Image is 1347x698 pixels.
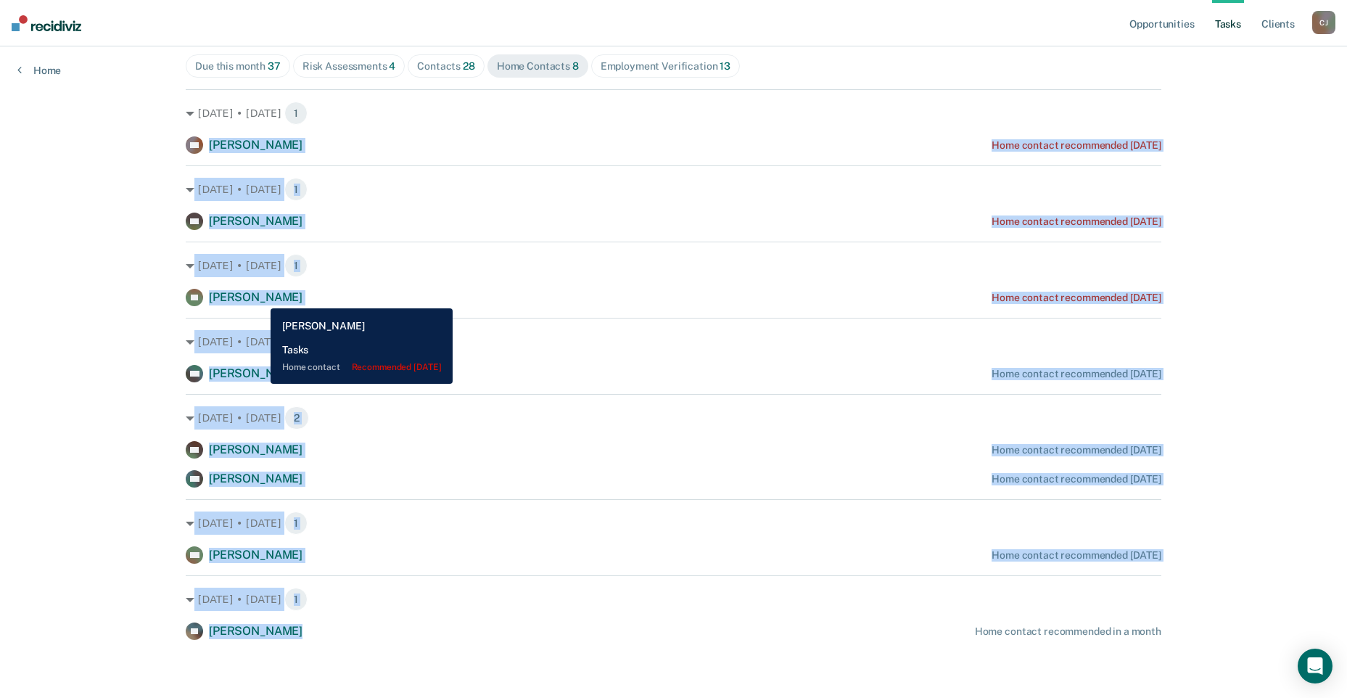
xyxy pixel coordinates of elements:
span: 1 [284,254,308,277]
div: Home contact recommended [DATE] [992,444,1161,456]
div: [DATE] • [DATE] 2 [186,406,1161,430]
div: [DATE] • [DATE] 1 [186,330,1161,353]
span: 1 [284,588,308,611]
div: Home contact recommended in a month [975,625,1161,638]
span: 1 [284,512,308,535]
span: [PERSON_NAME] [209,443,302,456]
span: 8 [572,60,579,72]
div: [DATE] • [DATE] 1 [186,102,1161,125]
span: 1 [284,102,308,125]
span: 37 [268,60,281,72]
div: [DATE] • [DATE] 1 [186,588,1161,611]
div: Home contact recommended [DATE] [992,292,1161,304]
div: [DATE] • [DATE] 1 [186,512,1161,535]
div: Home Contacts [497,60,579,73]
span: 1 [284,330,308,353]
span: [PERSON_NAME] [209,138,302,152]
span: [PERSON_NAME] [209,366,302,380]
div: Employment Verification [601,60,730,73]
div: [DATE] • [DATE] 1 [186,178,1161,201]
span: 2 [284,406,309,430]
span: [PERSON_NAME] [209,624,302,638]
div: Contacts [417,60,475,73]
img: Recidiviz [12,15,81,31]
span: [PERSON_NAME] [209,472,302,485]
div: Home contact recommended [DATE] [992,549,1161,562]
div: Risk Assessments [302,60,396,73]
div: [DATE] • [DATE] 1 [186,254,1161,277]
div: Home contact recommended [DATE] [992,215,1161,228]
span: 4 [389,60,395,72]
div: Home contact recommended [DATE] [992,139,1161,152]
span: [PERSON_NAME] [209,290,302,304]
div: Open Intercom Messenger [1298,649,1332,683]
span: 28 [463,60,475,72]
div: Home contact recommended [DATE] [992,473,1161,485]
span: [PERSON_NAME] [209,214,302,228]
span: 13 [720,60,730,72]
button: CJ [1312,11,1335,34]
div: Due this month [195,60,281,73]
div: C J [1312,11,1335,34]
span: 1 [284,178,308,201]
span: [PERSON_NAME] [209,548,302,562]
a: Home [17,64,61,77]
div: Home contact recommended [DATE] [992,368,1161,380]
